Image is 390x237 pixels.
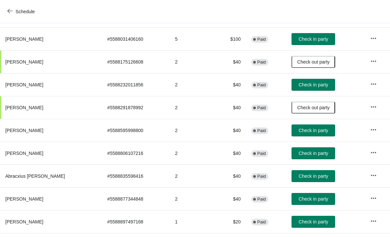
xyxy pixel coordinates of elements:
[299,196,328,202] span: Check in party
[170,73,215,96] td: 2
[257,37,266,42] span: Paid
[292,193,335,205] button: Check in party
[170,96,215,119] td: 2
[216,73,246,96] td: $40
[216,50,246,73] td: $40
[299,173,328,179] span: Check in party
[299,128,328,133] span: Check in party
[3,6,40,18] button: Schedule
[292,33,335,45] button: Check in party
[292,56,335,68] button: Check out party
[216,119,246,142] td: $40
[216,96,246,119] td: $40
[102,187,170,210] td: # 5588877344848
[257,219,266,225] span: Paid
[216,187,246,210] td: $40
[299,151,328,156] span: Check in party
[102,73,170,96] td: # 5588232011856
[170,27,215,50] td: 5
[216,142,246,165] td: $40
[170,142,215,165] td: 2
[170,50,215,73] td: 2
[102,27,170,50] td: # 5588031406160
[292,79,335,91] button: Check in party
[292,102,335,114] button: Check out party
[299,36,328,42] span: Check in party
[299,219,328,224] span: Check in party
[102,142,170,165] td: # 5588806107216
[102,119,170,142] td: # 5588595998800
[257,174,266,179] span: Paid
[170,165,215,187] td: 2
[257,128,266,133] span: Paid
[102,96,170,119] td: # 5588291878992
[297,105,330,110] span: Check out party
[292,216,335,228] button: Check in party
[292,170,335,182] button: Check in party
[216,165,246,187] td: $40
[5,105,43,110] span: [PERSON_NAME]
[257,82,266,88] span: Paid
[5,82,43,87] span: [PERSON_NAME]
[5,196,43,202] span: [PERSON_NAME]
[292,124,335,136] button: Check in party
[216,27,246,50] td: $100
[5,59,43,65] span: [PERSON_NAME]
[102,210,170,233] td: # 5588897497168
[170,210,215,233] td: 1
[170,119,215,142] td: 2
[5,151,43,156] span: [PERSON_NAME]
[5,219,43,224] span: [PERSON_NAME]
[257,197,266,202] span: Paid
[102,50,170,73] td: # 5588175126608
[5,36,43,42] span: [PERSON_NAME]
[299,82,328,87] span: Check in party
[102,165,170,187] td: # 5588835598416
[292,147,335,159] button: Check in party
[257,60,266,65] span: Paid
[257,105,266,111] span: Paid
[257,151,266,156] span: Paid
[5,128,43,133] span: [PERSON_NAME]
[297,59,330,65] span: Check out party
[216,210,246,233] td: $20
[5,173,65,179] span: Abracxius [PERSON_NAME]
[170,187,215,210] td: 2
[16,9,35,14] span: Schedule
